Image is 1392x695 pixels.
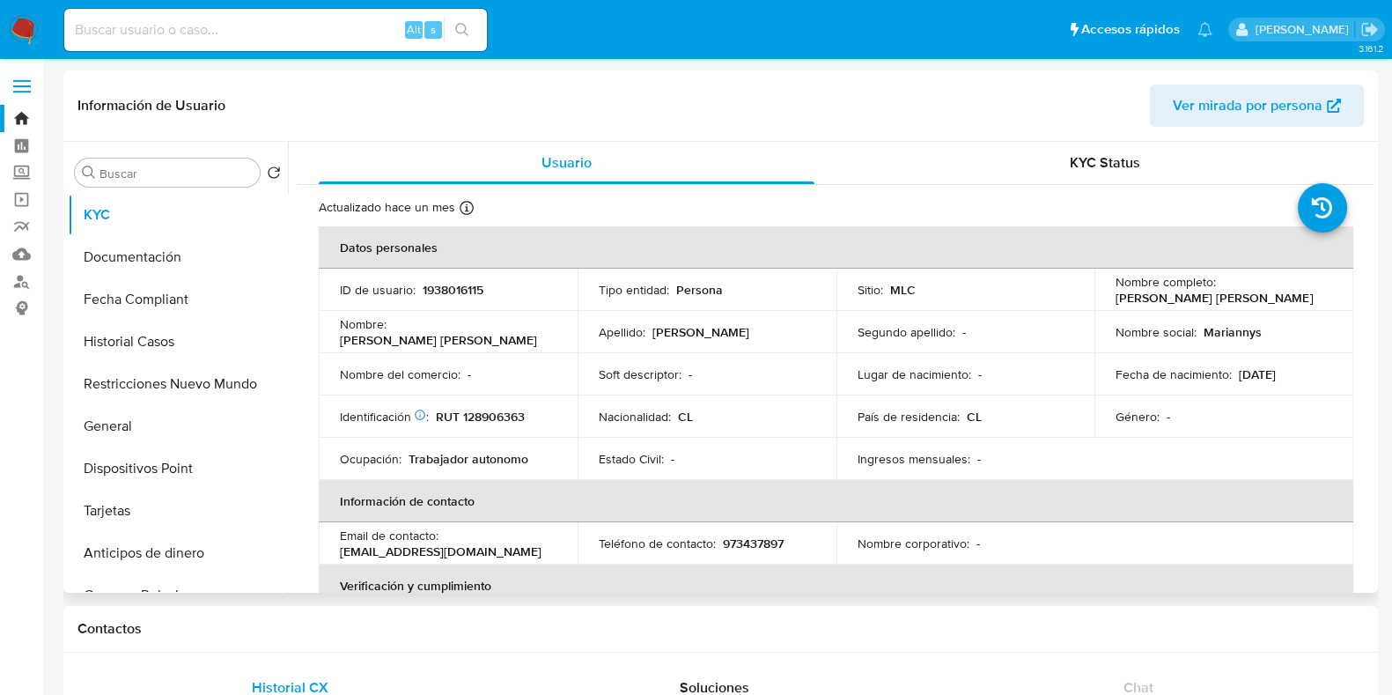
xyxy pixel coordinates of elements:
[319,199,455,216] p: Actualizado hace un mes
[1167,409,1170,425] p: -
[858,366,971,382] p: Lugar de nacimiento :
[1070,152,1140,173] span: KYC Status
[976,536,980,551] p: -
[599,451,664,467] p: Estado Civil :
[99,166,253,181] input: Buscar
[1081,20,1180,39] span: Accesos rápidos
[444,18,480,42] button: search-icon
[267,166,281,185] button: Volver al orden por defecto
[1173,85,1322,127] span: Ver mirada por persona
[1255,21,1354,38] p: camilafernanda.paredessaldano@mercadolibre.cl
[671,451,674,467] p: -
[423,282,483,298] p: 1938016115
[340,282,416,298] p: ID de usuario :
[858,324,955,340] p: Segundo apellido :
[599,409,671,425] p: Nacionalidad :
[319,565,1353,607] th: Verificación y cumplimiento
[407,21,421,38] span: Alt
[678,409,693,425] p: CL
[858,282,883,298] p: Sitio :
[599,366,681,382] p: Soft descriptor :
[599,282,669,298] p: Tipo entidad :
[858,409,960,425] p: País de residencia :
[77,620,1364,638] h1: Contactos
[340,332,537,348] p: [PERSON_NAME] [PERSON_NAME]
[1204,324,1262,340] p: Mariannys
[340,543,541,559] p: [EMAIL_ADDRESS][DOMAIN_NAME]
[68,236,288,278] button: Documentación
[468,366,471,382] p: -
[890,282,916,298] p: MLC
[1150,85,1364,127] button: Ver mirada por persona
[82,166,96,180] button: Buscar
[68,278,288,321] button: Fecha Compliant
[340,366,460,382] p: Nombre del comercio :
[319,226,1353,269] th: Datos personales
[64,18,487,41] input: Buscar usuario o caso...
[68,405,288,447] button: General
[68,321,288,363] button: Historial Casos
[977,451,981,467] p: -
[431,21,436,38] span: s
[599,324,645,340] p: Apellido :
[340,451,401,467] p: Ocupación :
[676,282,723,298] p: Persona
[77,97,225,115] h1: Información de Usuario
[340,409,429,425] p: Identificación :
[858,536,969,551] p: Nombre corporativo :
[1360,20,1379,39] a: Salir
[1116,366,1232,382] p: Fecha de nacimiento :
[967,409,982,425] p: CL
[1116,324,1197,340] p: Nombre social :
[599,536,716,551] p: Teléfono de contacto :
[68,194,288,236] button: KYC
[68,363,288,405] button: Restricciones Nuevo Mundo
[68,447,288,490] button: Dispositivos Point
[962,324,966,340] p: -
[541,152,592,173] span: Usuario
[978,366,982,382] p: -
[1116,409,1160,425] p: Género :
[340,316,387,332] p: Nombre :
[1197,22,1212,37] a: Notificaciones
[723,536,784,551] p: 973437897
[68,490,288,532] button: Tarjetas
[689,366,692,382] p: -
[1116,274,1216,290] p: Nombre completo :
[409,451,528,467] p: Trabajador autonomo
[1239,366,1276,382] p: [DATE]
[340,528,438,543] p: Email de contacto :
[68,532,288,574] button: Anticipos de dinero
[1116,290,1313,306] p: [PERSON_NAME] [PERSON_NAME]
[652,324,749,340] p: [PERSON_NAME]
[319,480,1353,522] th: Información de contacto
[68,574,288,617] button: Cruces y Relaciones
[436,409,525,425] p: RUT 128906363
[858,451,970,467] p: Ingresos mensuales :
